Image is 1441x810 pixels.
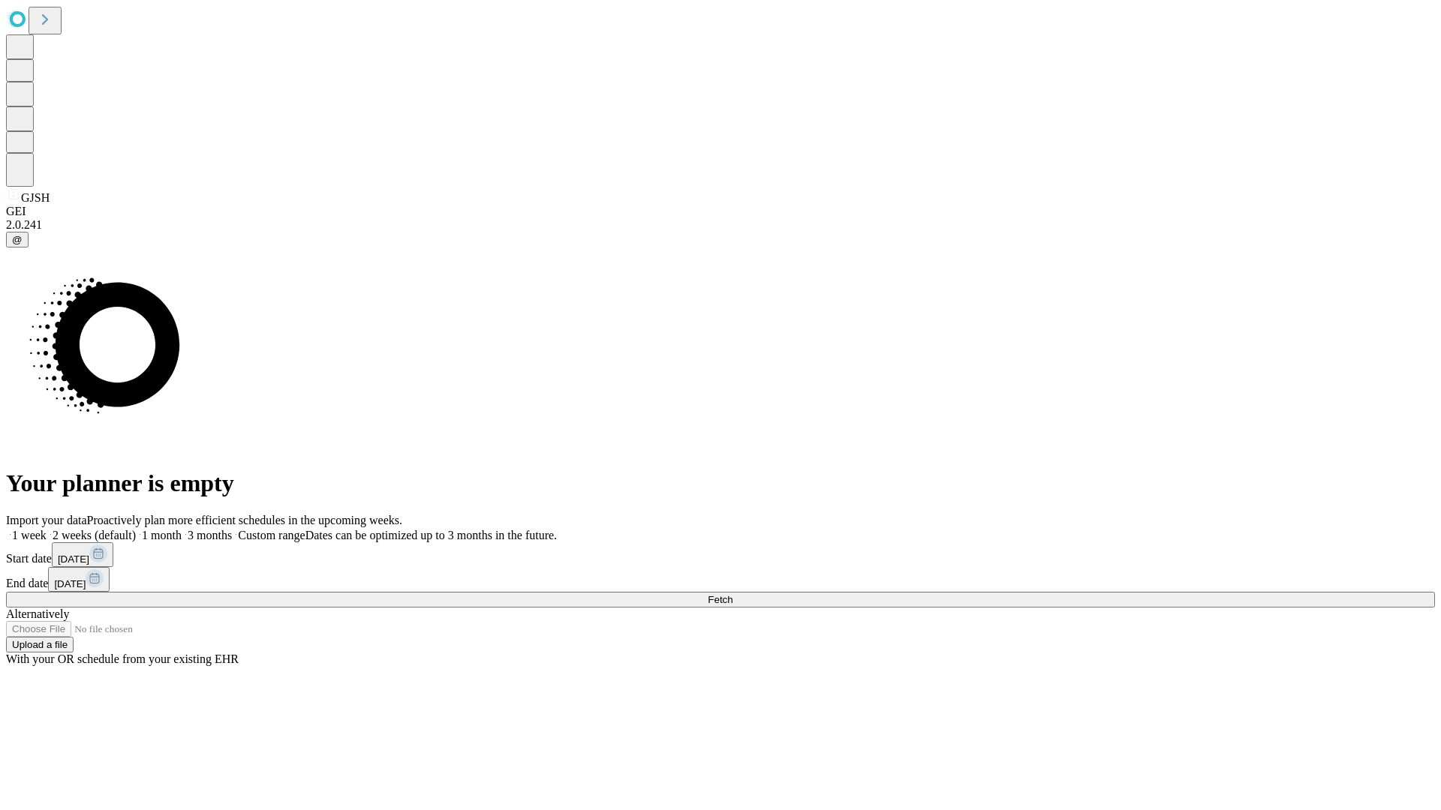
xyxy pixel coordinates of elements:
span: 1 week [12,529,47,541]
span: Import your data [6,514,87,526]
button: Upload a file [6,637,74,652]
button: [DATE] [52,542,113,567]
span: 2 weeks (default) [53,529,136,541]
button: Fetch [6,592,1435,607]
div: 2.0.241 [6,218,1435,232]
button: @ [6,232,29,247]
div: Start date [6,542,1435,567]
span: 1 month [142,529,182,541]
span: Dates can be optimized up to 3 months in the future. [305,529,557,541]
span: Proactively plan more efficient schedules in the upcoming weeks. [87,514,402,526]
button: [DATE] [48,567,110,592]
span: Custom range [238,529,305,541]
span: With your OR schedule from your existing EHR [6,652,239,665]
span: 3 months [188,529,232,541]
div: End date [6,567,1435,592]
span: @ [12,234,23,245]
span: [DATE] [58,553,89,565]
span: Alternatively [6,607,69,620]
span: [DATE] [54,578,86,589]
span: Fetch [708,594,733,605]
h1: Your planner is empty [6,469,1435,497]
div: GEI [6,205,1435,218]
span: GJSH [21,191,50,204]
